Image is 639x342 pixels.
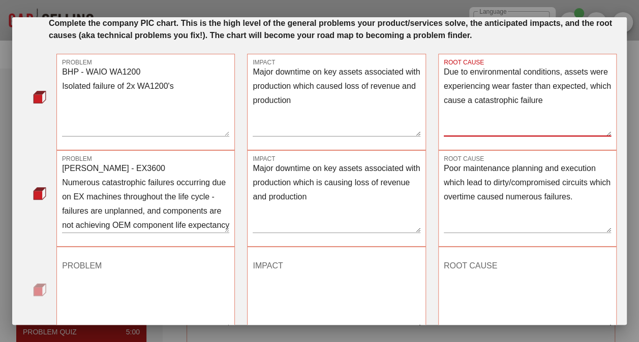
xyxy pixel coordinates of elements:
strong: Complete the company PIC chart. This is the high level of the general problems your product/servi... [49,19,612,40]
label: PROBLEM [62,155,92,163]
label: PROBLEM [62,59,92,66]
label: IMPACT [253,155,275,163]
label: ROOT CAUSE [444,59,484,66]
label: IMPACT [253,59,275,66]
label: ROOT CAUSE [444,155,484,163]
img: question-bullet-actve.png [33,90,46,104]
img: question-bullet.png [33,283,46,296]
img: question-bullet-actve.png [33,187,46,200]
